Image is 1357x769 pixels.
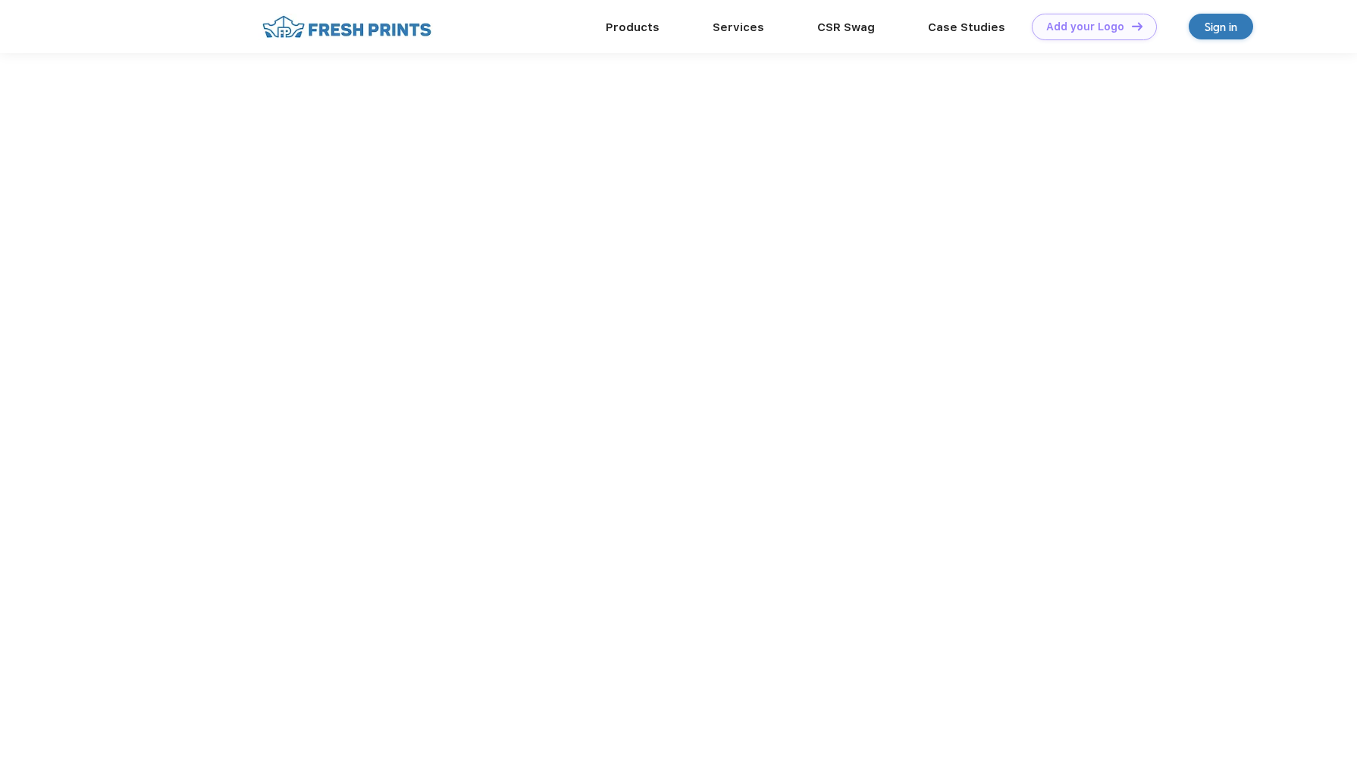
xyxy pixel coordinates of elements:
[1132,22,1142,30] img: DT
[606,20,660,34] a: Products
[258,14,436,40] img: fo%20logo%202.webp
[1189,14,1253,39] a: Sign in
[1046,20,1124,33] div: Add your Logo
[713,20,764,34] a: Services
[817,20,875,34] a: CSR Swag
[1205,18,1237,36] div: Sign in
